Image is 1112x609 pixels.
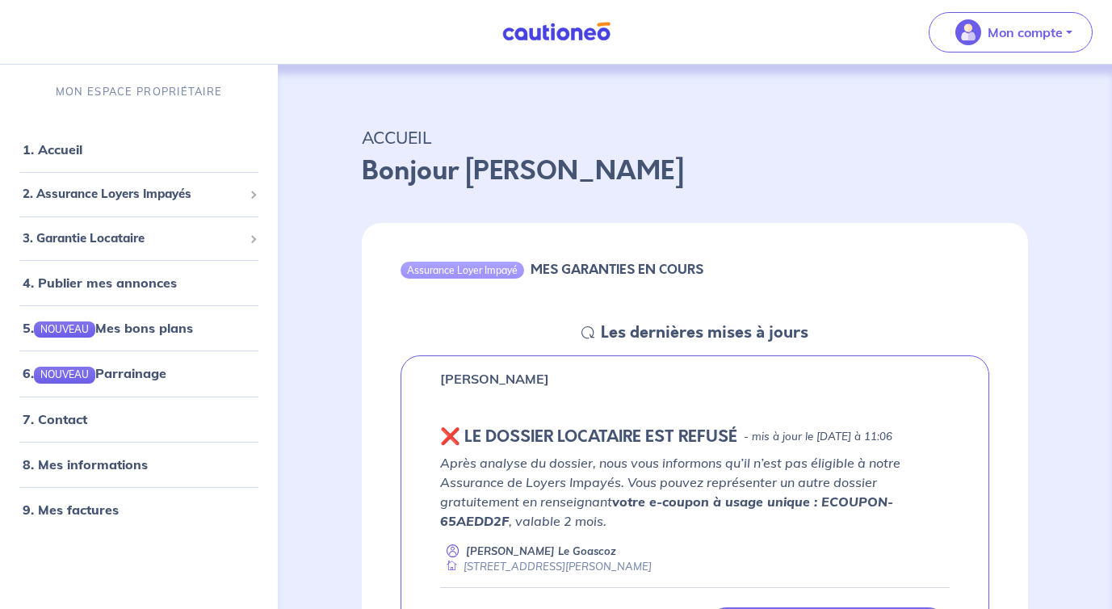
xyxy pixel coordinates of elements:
div: 7. Contact [6,403,271,435]
div: 3. Garantie Locataire [6,223,271,254]
p: Mon compte [988,23,1063,42]
span: 3. Garantie Locataire [23,229,243,248]
p: MON ESPACE PROPRIÉTAIRE [56,84,222,99]
div: 4. Publier mes annonces [6,267,271,299]
p: Bonjour [PERSON_NAME] [362,152,1028,191]
div: 9. Mes factures [6,493,271,526]
img: illu_account_valid_menu.svg [955,19,981,45]
p: [PERSON_NAME] [440,369,549,388]
img: Cautioneo [496,22,617,42]
a: 4. Publier mes annonces [23,275,177,291]
a: 6.NOUVEAUParrainage [23,365,166,381]
div: 5.NOUVEAUMes bons plans [6,312,271,344]
div: 6.NOUVEAUParrainage [6,357,271,389]
p: Après analyse du dossier, nous vous informons qu’il n’est pas éligible à notre Assurance de Loyer... [440,453,950,531]
div: [STREET_ADDRESS][PERSON_NAME] [440,559,652,574]
div: 1. Accueil [6,133,271,166]
h5: Les dernières mises à jours [601,323,808,342]
div: Assurance Loyer Impayé [401,262,524,278]
button: illu_account_valid_menu.svgMon compte [929,12,1093,52]
p: [PERSON_NAME] Le Goascoz [466,544,616,559]
a: 9. Mes factures [23,502,119,518]
h5: ❌️️ LE DOSSIER LOCATAIRE EST REFUSÉ [440,427,737,447]
span: 2. Assurance Loyers Impayés [23,185,243,204]
a: 5.NOUVEAUMes bons plans [23,320,193,336]
div: 2. Assurance Loyers Impayés [6,178,271,210]
h6: MES GARANTIES EN COURS [531,262,703,277]
div: 8. Mes informations [6,448,271,481]
p: - mis à jour le [DATE] à 11:06 [744,429,892,445]
a: 8. Mes informations [23,456,148,472]
div: state: REJECTED, Context: NEW,CHOOSE-CERTIFICATE,ALONE,LESSOR-DOCUMENTS [440,427,950,447]
p: ACCUEIL [362,123,1028,152]
a: 1. Accueil [23,141,82,157]
a: 7. Contact [23,411,87,427]
strong: votre e-coupon à usage unique : ECOUPON-65AEDD2F [440,493,893,529]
